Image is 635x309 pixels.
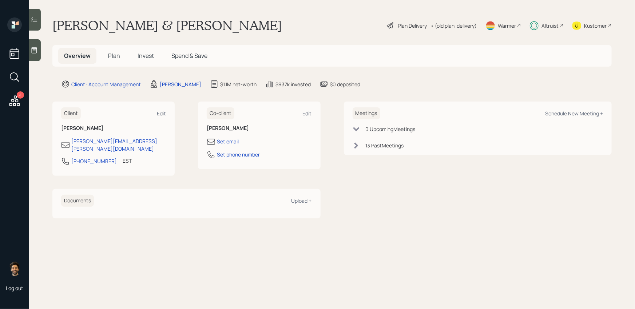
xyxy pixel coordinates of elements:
[17,91,24,99] div: 4
[71,137,166,152] div: [PERSON_NAME][EMAIL_ADDRESS][PERSON_NAME][DOMAIN_NAME]
[207,107,234,119] h6: Co-client
[545,110,603,117] div: Schedule New Meeting +
[217,151,260,158] div: Set phone number
[330,80,360,88] div: $0 deposited
[61,125,166,131] h6: [PERSON_NAME]
[71,157,117,165] div: [PHONE_NUMBER]
[7,261,22,276] img: eric-schwartz-headshot.png
[61,107,81,119] h6: Client
[71,80,141,88] div: Client · Account Management
[138,52,154,60] span: Invest
[220,80,257,88] div: $1.1M net-worth
[584,22,607,29] div: Kustomer
[498,22,516,29] div: Warmer
[52,17,282,33] h1: [PERSON_NAME] & [PERSON_NAME]
[291,197,312,204] div: Upload +
[123,157,132,165] div: EST
[61,195,94,207] h6: Documents
[366,142,404,149] div: 13 Past Meeting s
[353,107,380,119] h6: Meetings
[160,80,201,88] div: [PERSON_NAME]
[217,138,239,145] div: Set email
[108,52,120,60] span: Plan
[398,22,427,29] div: Plan Delivery
[6,285,23,292] div: Log out
[541,22,559,29] div: Altruist
[157,110,166,117] div: Edit
[366,125,416,133] div: 0 Upcoming Meeting s
[303,110,312,117] div: Edit
[430,22,477,29] div: • (old plan-delivery)
[64,52,91,60] span: Overview
[275,80,311,88] div: $937k invested
[207,125,311,131] h6: [PERSON_NAME]
[171,52,207,60] span: Spend & Save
